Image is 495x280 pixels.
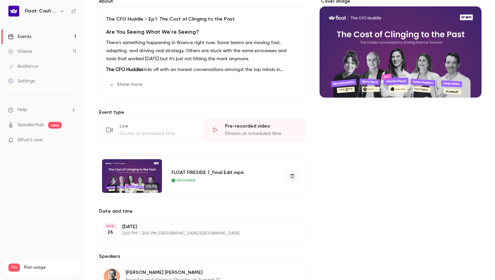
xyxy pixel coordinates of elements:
p: 26 [107,229,113,236]
p: 2:00 PM - 3:00 PM, [GEOGRAPHIC_DATA]/[GEOGRAPHIC_DATA] [122,231,270,236]
p: kicks off with an honest conversations amongst the top minds in finance about what happens when f... [106,66,298,74]
span: Uploaded [176,177,195,183]
div: Stream at scheduled time [225,130,297,137]
span: Help [18,106,27,113]
p: Event type [98,109,306,116]
label: Date and time [98,208,306,215]
p: [PERSON_NAME] [PERSON_NAME] [126,269,262,276]
img: Float: Cash Flow Intelligence Series [8,6,19,16]
span: Pro [8,264,20,272]
div: Pre-recorded videoStream at scheduled time [203,118,306,141]
div: Go live at scheduled time [120,130,192,137]
span: What's new [18,137,43,144]
p: The CFO Huddle - Ep.1: The Cost of Clinging to the Past [106,16,298,23]
div: Pre-recorded video [225,123,297,130]
div: AUG [104,224,116,229]
p: [DATE] [122,223,270,230]
li: help-dropdown-opener [8,106,76,113]
div: FLOAT FIRESIDE 1_Final Edit.mp4 [171,169,279,176]
iframe: Noticeable Trigger [68,137,76,143]
strong: The CFO Huddle [106,67,142,72]
div: Videos [8,48,32,55]
div: Settings [8,78,35,84]
p: There's something happening in finance right now. Some teams are moving fast, adapting, and drivi... [106,39,298,63]
span: new [48,122,62,129]
span: 58:00 [144,183,159,190]
a: SpeakerHub [18,121,44,129]
label: Speakers [98,253,306,260]
span: Plan usage [24,265,76,270]
div: Events [8,33,31,40]
button: Show more [106,79,146,90]
div: LiveGo live at scheduled time [98,118,200,141]
div: Live [120,123,192,130]
div: Audience [8,63,38,70]
h6: Float: Cash Flow Intelligence Series [25,8,57,14]
h2: Are You Seeing What We're Seeing? [106,28,298,36]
